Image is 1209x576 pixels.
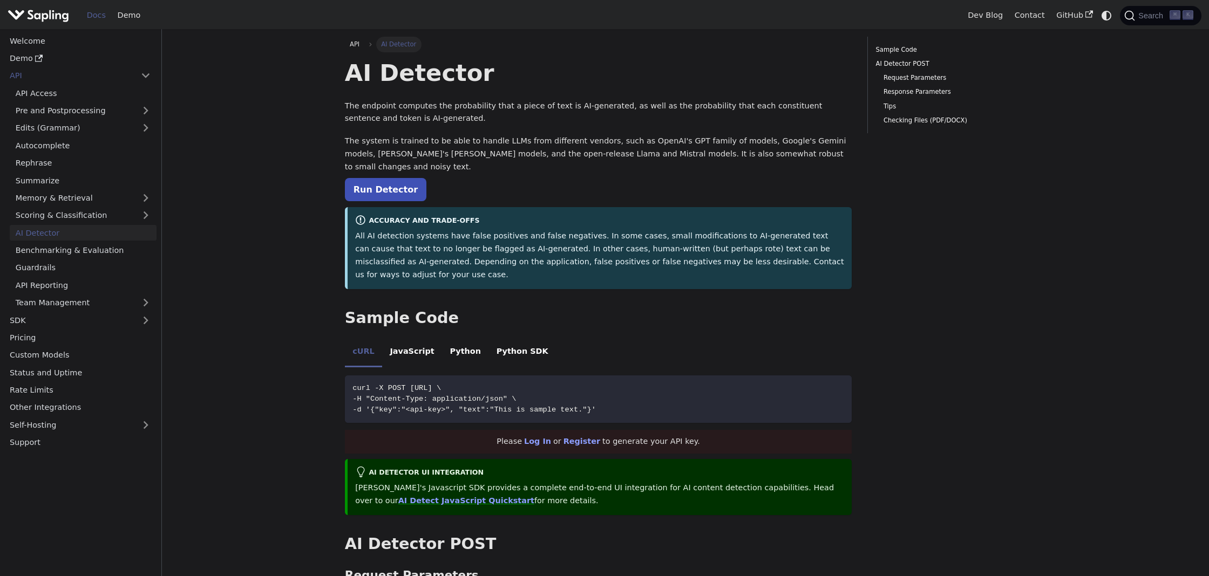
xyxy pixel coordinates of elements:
[962,7,1008,24] a: Dev Blog
[884,101,1018,112] a: Tips
[345,135,852,173] p: The system is trained to be able to handle LLMs from different vendors, such as OpenAI's GPT fami...
[563,437,600,445] a: Register
[10,243,157,258] a: Benchmarking & Evaluation
[4,51,157,66] a: Demo
[10,138,157,153] a: Autocomplete
[1120,6,1201,25] button: Search (Command+K)
[382,338,442,368] li: JavaScript
[876,59,1022,69] a: AI Detector POST
[10,277,157,293] a: API Reporting
[488,338,556,368] li: Python SDK
[398,496,534,505] a: AI Detect JavaScript Quickstart
[4,400,157,415] a: Other Integrations
[10,173,157,188] a: Summarize
[10,260,157,276] a: Guardrails
[1099,8,1115,23] button: Switch between dark and light mode (currently system mode)
[376,37,422,52] span: AI Detector
[8,8,69,23] img: Sapling.ai
[10,155,157,171] a: Rephrase
[10,103,157,119] a: Pre and Postprocessing
[135,312,157,328] button: Expand sidebar category 'SDK'
[345,100,852,126] p: The endpoint computes the probability that a piece of text is AI-generated, as well as the probab...
[350,40,359,48] span: API
[345,338,382,368] li: cURL
[355,230,844,281] p: All AI detection systems have false positives and false negatives. In some cases, small modificat...
[884,73,1018,83] a: Request Parameters
[10,225,157,241] a: AI Detector
[10,85,157,101] a: API Access
[4,347,157,363] a: Custom Models
[10,120,157,136] a: Edits (Grammar)
[10,295,157,311] a: Team Management
[112,7,146,24] a: Demo
[4,365,157,380] a: Status and Uptime
[352,395,516,403] span: -H "Content-Type: application/json" \
[524,437,551,445] a: Log In
[352,384,441,392] span: curl -X POST [URL] \
[4,330,157,346] a: Pricing
[10,208,157,223] a: Scoring & Classification
[4,435,157,450] a: Support
[345,308,852,328] h2: Sample Code
[345,58,852,87] h1: AI Detector
[345,37,365,52] a: API
[884,87,1018,97] a: Response Parameters
[345,37,852,52] nav: Breadcrumbs
[1183,10,1193,20] kbd: K
[1135,11,1170,20] span: Search
[345,534,852,554] h2: AI Detector POST
[1009,7,1051,24] a: Contact
[4,33,157,49] a: Welcome
[876,45,1022,55] a: Sample Code
[4,382,157,398] a: Rate Limits
[1170,10,1180,20] kbd: ⌘
[4,417,157,433] a: Self-Hosting
[135,68,157,84] button: Collapse sidebar category 'API'
[1050,7,1098,24] a: GitHub
[345,430,852,454] div: Please or to generate your API key.
[4,68,135,84] a: API
[81,7,112,24] a: Docs
[4,312,135,328] a: SDK
[352,406,596,414] span: -d '{"key":"<api-key>", "text":"This is sample text."}'
[8,8,73,23] a: Sapling.ai
[345,178,426,201] a: Run Detector
[355,482,844,508] p: [PERSON_NAME]'s Javascript SDK provides a complete end-to-end UI integration for AI content detec...
[355,467,844,479] div: AI Detector UI integration
[884,115,1018,126] a: Checking Files (PDF/DOCX)
[442,338,488,368] li: Python
[10,190,157,206] a: Memory & Retrieval
[355,215,844,228] div: Accuracy and Trade-offs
